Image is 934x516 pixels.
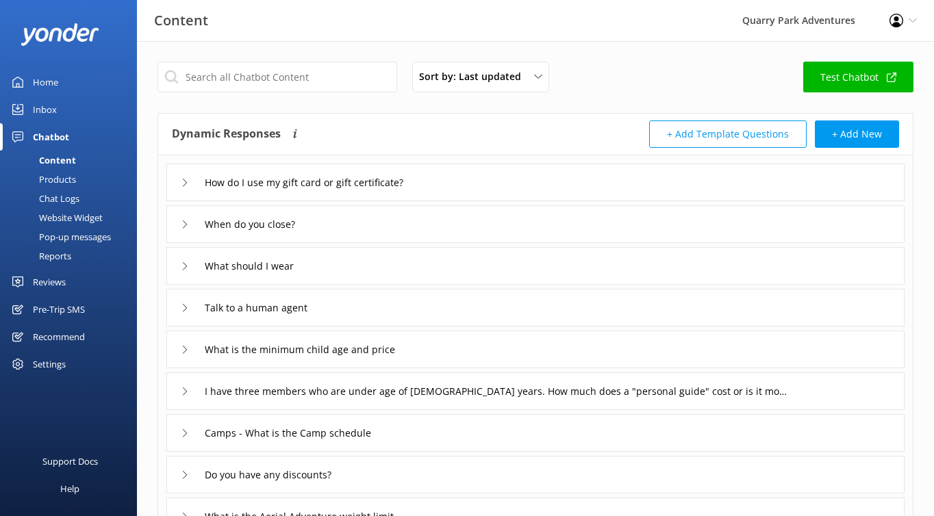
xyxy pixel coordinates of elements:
[8,189,79,208] div: Chat Logs
[33,68,58,96] div: Home
[815,120,899,148] button: + Add New
[8,151,76,170] div: Content
[33,350,66,378] div: Settings
[33,268,66,296] div: Reviews
[21,23,99,46] img: yonder-white-logo.png
[60,475,79,502] div: Help
[8,246,137,266] a: Reports
[8,170,76,189] div: Products
[33,123,69,151] div: Chatbot
[8,189,137,208] a: Chat Logs
[33,296,85,323] div: Pre-Trip SMS
[419,69,529,84] span: Sort by: Last updated
[8,227,111,246] div: Pop-up messages
[172,120,281,148] h4: Dynamic Responses
[8,170,137,189] a: Products
[649,120,807,148] button: + Add Template Questions
[8,246,71,266] div: Reports
[154,10,208,31] h3: Content
[8,227,137,246] a: Pop-up messages
[8,208,137,227] a: Website Widget
[33,323,85,350] div: Recommend
[157,62,397,92] input: Search all Chatbot Content
[8,208,103,227] div: Website Widget
[8,151,137,170] a: Content
[42,448,98,475] div: Support Docs
[33,96,57,123] div: Inbox
[803,62,913,92] a: Test Chatbot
